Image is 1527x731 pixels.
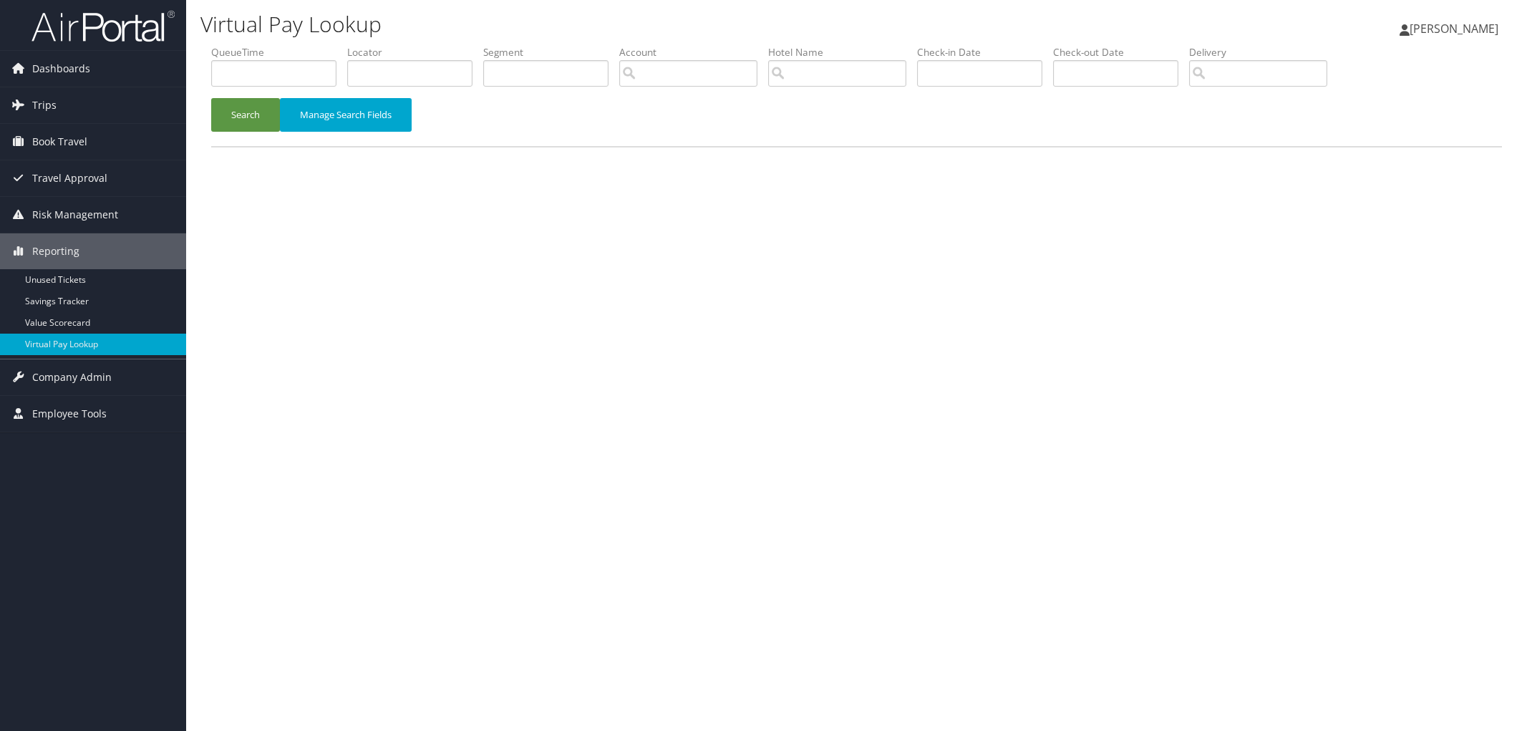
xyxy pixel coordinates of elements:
[32,87,57,123] span: Trips
[32,359,112,395] span: Company Admin
[32,396,107,432] span: Employee Tools
[1053,45,1189,59] label: Check-out Date
[917,45,1053,59] label: Check-in Date
[200,9,1075,39] h1: Virtual Pay Lookup
[1410,21,1498,37] span: [PERSON_NAME]
[211,45,347,59] label: QueueTime
[31,9,175,43] img: airportal-logo.png
[768,45,917,59] label: Hotel Name
[347,45,483,59] label: Locator
[32,233,79,269] span: Reporting
[280,98,412,132] button: Manage Search Fields
[32,197,118,233] span: Risk Management
[211,98,280,132] button: Search
[1189,45,1338,59] label: Delivery
[32,160,107,196] span: Travel Approval
[32,124,87,160] span: Book Travel
[32,51,90,87] span: Dashboards
[483,45,619,59] label: Segment
[1400,7,1513,50] a: [PERSON_NAME]
[619,45,768,59] label: Account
